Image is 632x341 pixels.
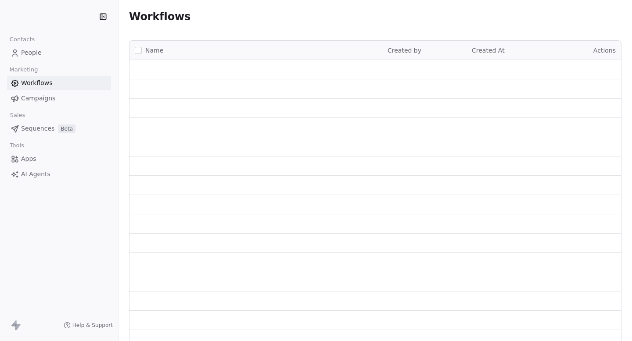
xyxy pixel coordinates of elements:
[21,78,53,88] span: Workflows
[7,167,111,181] a: AI Agents
[21,124,54,133] span: Sequences
[64,322,113,329] a: Help & Support
[72,322,113,329] span: Help & Support
[6,63,42,76] span: Marketing
[21,170,50,179] span: AI Agents
[6,139,28,152] span: Tools
[7,152,111,166] a: Apps
[21,154,36,163] span: Apps
[7,121,111,136] a: SequencesBeta
[472,47,505,54] span: Created At
[593,47,616,54] span: Actions
[21,94,55,103] span: Campaigns
[7,91,111,106] a: Campaigns
[145,46,163,55] span: Name
[129,11,190,23] span: Workflows
[7,46,111,60] a: People
[6,109,29,122] span: Sales
[58,124,75,133] span: Beta
[6,33,39,46] span: Contacts
[388,47,421,54] span: Created by
[7,76,111,90] a: Workflows
[21,48,42,57] span: People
